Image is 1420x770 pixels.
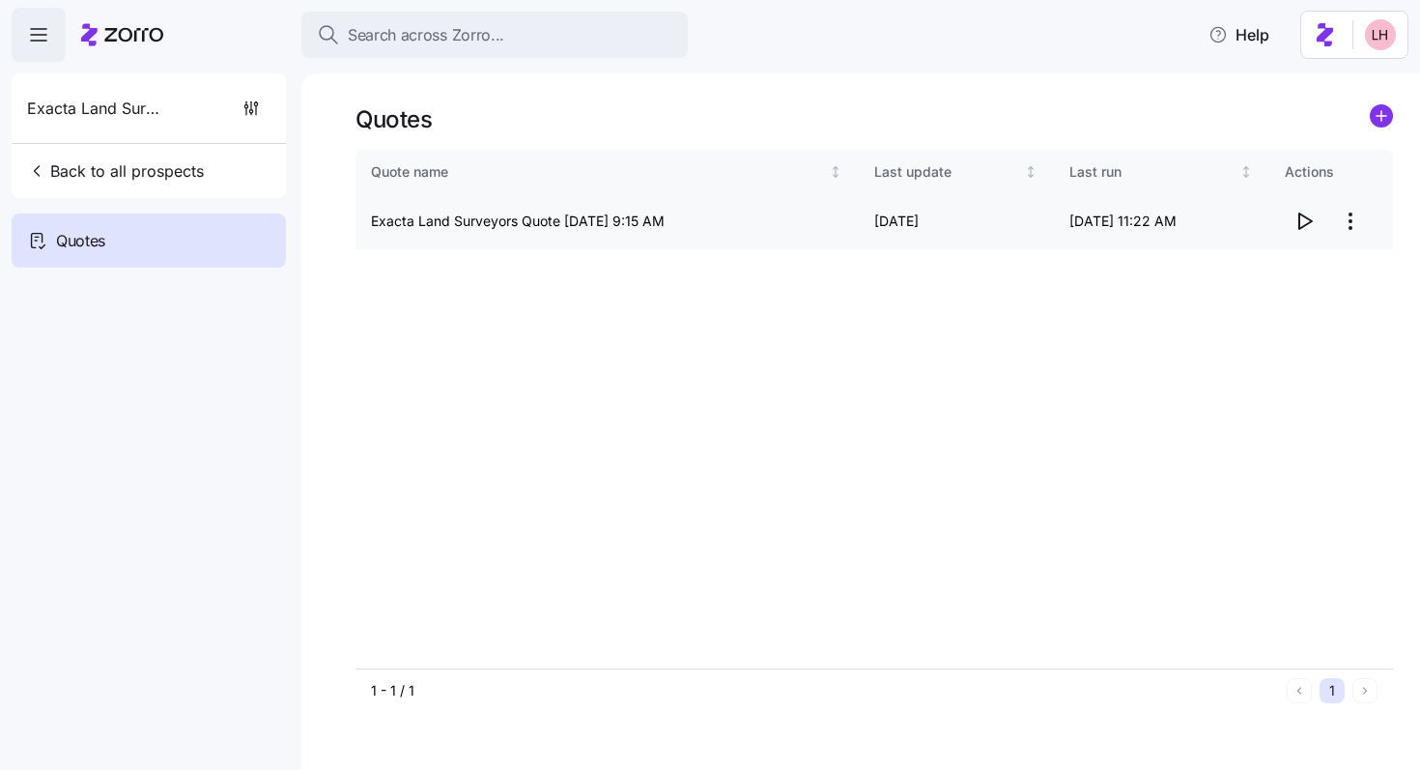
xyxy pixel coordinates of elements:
[371,161,826,183] div: Quote name
[355,104,432,134] h1: Quotes
[1193,15,1285,54] button: Help
[355,194,859,249] td: Exacta Land Surveyors Quote [DATE] 9:15 AM
[859,150,1054,194] th: Last updateNot sorted
[1352,678,1377,703] button: Next page
[859,194,1054,249] td: [DATE]
[56,229,105,253] span: Quotes
[1370,104,1393,134] a: add icon
[27,97,166,121] span: Exacta Land Surveyors
[1287,678,1312,703] button: Previous page
[1285,161,1377,183] div: Actions
[874,161,1020,183] div: Last update
[1239,165,1253,179] div: Not sorted
[1024,165,1037,179] div: Not sorted
[1054,150,1269,194] th: Last runNot sorted
[1365,19,1396,50] img: 8ac9784bd0c5ae1e7e1202a2aac67deb
[355,150,859,194] th: Quote nameNot sorted
[829,165,842,179] div: Not sorted
[27,159,204,183] span: Back to all prospects
[1370,104,1393,128] svg: add icon
[1208,23,1269,46] span: Help
[1069,161,1235,183] div: Last run
[348,23,504,47] span: Search across Zorro...
[12,214,286,268] a: Quotes
[301,12,688,58] button: Search across Zorro...
[1054,194,1269,249] td: [DATE] 11:22 AM
[19,152,212,190] button: Back to all prospects
[371,681,1279,700] div: 1 - 1 / 1
[1320,678,1345,703] button: 1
